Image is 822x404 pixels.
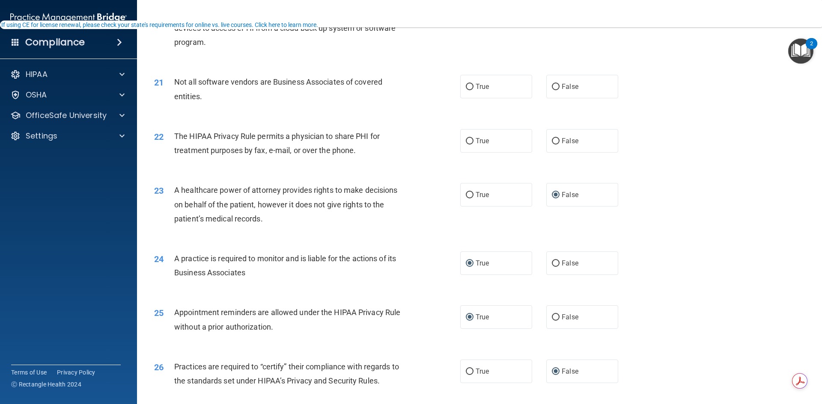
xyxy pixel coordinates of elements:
span: Ⓒ Rectangle Health 2024 [11,380,81,389]
span: False [562,313,578,321]
span: True [476,137,489,145]
span: False [562,367,578,375]
a: OSHA [10,90,125,100]
span: False [562,83,578,91]
input: False [552,84,560,90]
input: True [466,138,474,144]
input: True [466,192,474,198]
input: False [552,314,560,321]
p: OfficeSafe University [26,110,107,121]
span: 24 [154,254,164,264]
input: False [552,138,560,144]
span: Practices are required to “certify” their compliance with regards to the standards set under HIPA... [174,362,399,385]
span: A healthcare power of attorney provides rights to make decisions on behalf of the patient, howeve... [174,186,397,223]
iframe: Drift Widget Chat Controller [779,345,812,377]
input: False [552,260,560,267]
span: True [476,313,489,321]
img: PMB logo [10,9,127,26]
a: OfficeSafe University [10,110,125,121]
div: If using CE for license renewal, please check your state's requirements for online vs. live cours... [1,22,318,28]
span: 23 [154,186,164,196]
p: HIPAA [26,69,48,80]
a: Terms of Use [11,368,47,377]
h4: Compliance [25,36,85,48]
span: 22 [154,132,164,142]
input: True [466,260,474,267]
span: True [476,83,489,91]
input: True [466,84,474,90]
span: False [562,137,578,145]
p: Settings [26,131,57,141]
span: 25 [154,308,164,318]
span: The HIPAA Privacy Rule permits a physician to share PHI for treatment purposes by fax, e-mail, or... [174,132,380,155]
a: HIPAA [10,69,125,80]
span: 26 [154,362,164,372]
span: 21 [154,77,164,88]
a: Privacy Policy [57,368,95,377]
input: True [466,314,474,321]
input: True [466,369,474,375]
span: True [476,191,489,199]
p: OSHA [26,90,47,100]
input: False [552,192,560,198]
span: True [476,259,489,267]
span: False [562,259,578,267]
input: False [552,369,560,375]
span: True [476,367,489,375]
span: False [562,191,578,199]
span: Appointment reminders are allowed under the HIPAA Privacy Rule without a prior authorization. [174,308,400,331]
a: Settings [10,131,125,141]
button: Open Resource Center, 2 new notifications [788,38,813,64]
span: Not all software vendors are Business Associates of covered entities. [174,77,382,100]
span: A practice is required to monitor and is liable for the actions of its Business Associates [174,254,396,277]
div: 2 [810,44,813,55]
